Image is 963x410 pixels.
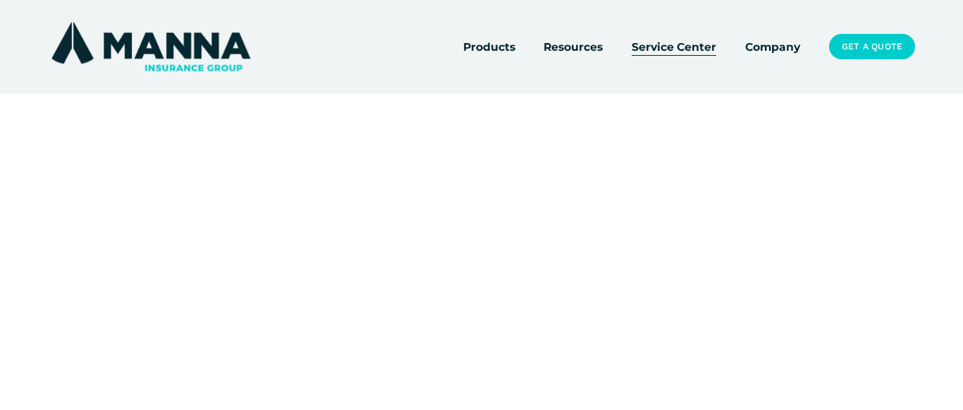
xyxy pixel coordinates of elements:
span: Products [463,38,515,56]
a: folder dropdown [463,37,515,56]
img: Manna Insurance Group [48,19,253,74]
a: Service Center [632,37,716,56]
a: Get a Quote [829,34,914,59]
span: Resources [544,38,603,56]
a: Company [745,37,800,56]
a: folder dropdown [544,37,603,56]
